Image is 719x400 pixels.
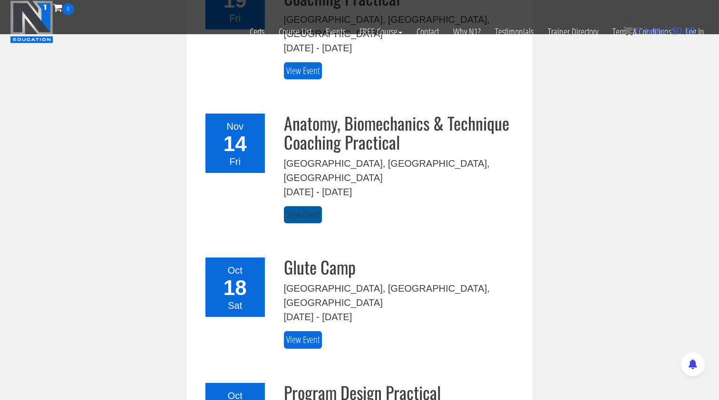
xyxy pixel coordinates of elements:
a: View Event [284,206,322,224]
div: Nov [211,119,259,133]
div: [DATE] - [DATE] [284,310,519,324]
a: FREE Course [352,15,409,48]
div: Fri [211,154,259,169]
a: Trainer Directory [541,15,605,48]
div: 14 [211,133,259,154]
img: n1-education [10,0,53,43]
a: 0 items: $0.00 [623,26,695,36]
div: [DATE] - [DATE] [284,185,519,199]
span: 0 [62,3,74,15]
a: Terms & Conditions [605,15,679,48]
h3: Glute Camp [284,257,519,276]
div: Oct [211,263,259,277]
a: Why N1? [446,15,488,48]
span: $ [671,26,677,36]
a: Events [319,15,352,48]
a: Course List [272,15,319,48]
h3: Anatomy, Biomechanics & Technique Coaching Practical [284,114,519,151]
a: View Event [284,331,322,349]
div: Sat [211,298,259,313]
div: [GEOGRAPHIC_DATA], [GEOGRAPHIC_DATA], [GEOGRAPHIC_DATA] [284,156,519,185]
a: Log In [679,15,711,48]
a: Testimonials [488,15,541,48]
div: 18 [211,277,259,298]
span: 0 [635,26,641,36]
a: 0 [53,1,74,14]
span: items: [643,26,669,36]
bdi: 0.00 [671,26,695,36]
a: View Event [284,62,322,80]
img: icon11.png [623,26,633,36]
a: Certs [243,15,272,48]
div: [GEOGRAPHIC_DATA], [GEOGRAPHIC_DATA], [GEOGRAPHIC_DATA] [284,281,519,310]
a: Contact [409,15,446,48]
